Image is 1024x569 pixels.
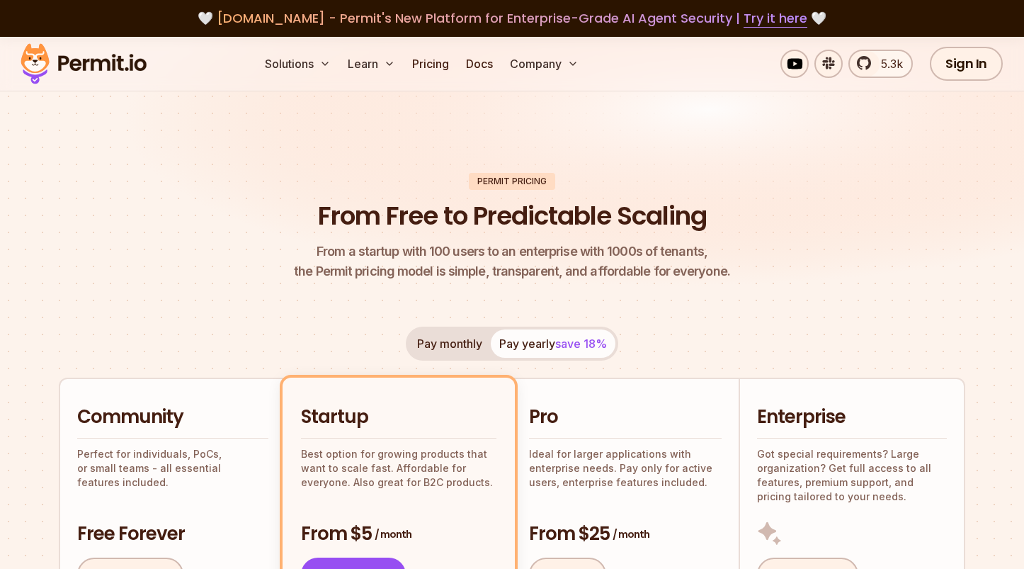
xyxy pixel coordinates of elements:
div: Permit Pricing [469,173,555,190]
h1: From Free to Predictable Scaling [318,198,707,234]
button: Pay monthly [409,329,491,358]
a: Docs [460,50,499,78]
span: 5.3k [872,55,903,72]
button: Learn [342,50,401,78]
h2: Pro [529,405,722,430]
a: 5.3k [848,50,913,78]
p: Best option for growing products that want to scale fast. Affordable for everyone. Also great for... [301,447,496,490]
a: Sign In [930,47,1003,81]
button: Company [504,50,584,78]
button: Solutions [259,50,336,78]
h3: From $5 [301,522,496,547]
span: / month [375,527,411,541]
span: / month [613,527,649,541]
a: Pricing [406,50,455,78]
img: Permit logo [14,40,153,88]
span: [DOMAIN_NAME] - Permit's New Platform for Enterprise-Grade AI Agent Security | [217,9,807,27]
h3: Free Forever [77,522,268,547]
h2: Enterprise [757,405,947,430]
h3: From $25 [529,522,722,547]
p: Got special requirements? Large organization? Get full access to all features, premium support, a... [757,447,947,504]
h2: Community [77,405,268,430]
p: the Permit pricing model is simple, transparent, and affordable for everyone. [294,242,730,281]
p: Ideal for larger applications with enterprise needs. Pay only for active users, enterprise featur... [529,447,722,490]
span: From a startup with 100 users to an enterprise with 1000s of tenants, [294,242,730,261]
p: Perfect for individuals, PoCs, or small teams - all essential features included. [77,447,268,490]
div: 🤍 🤍 [34,9,990,28]
h2: Startup [301,405,496,430]
a: Try it here [744,9,807,28]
